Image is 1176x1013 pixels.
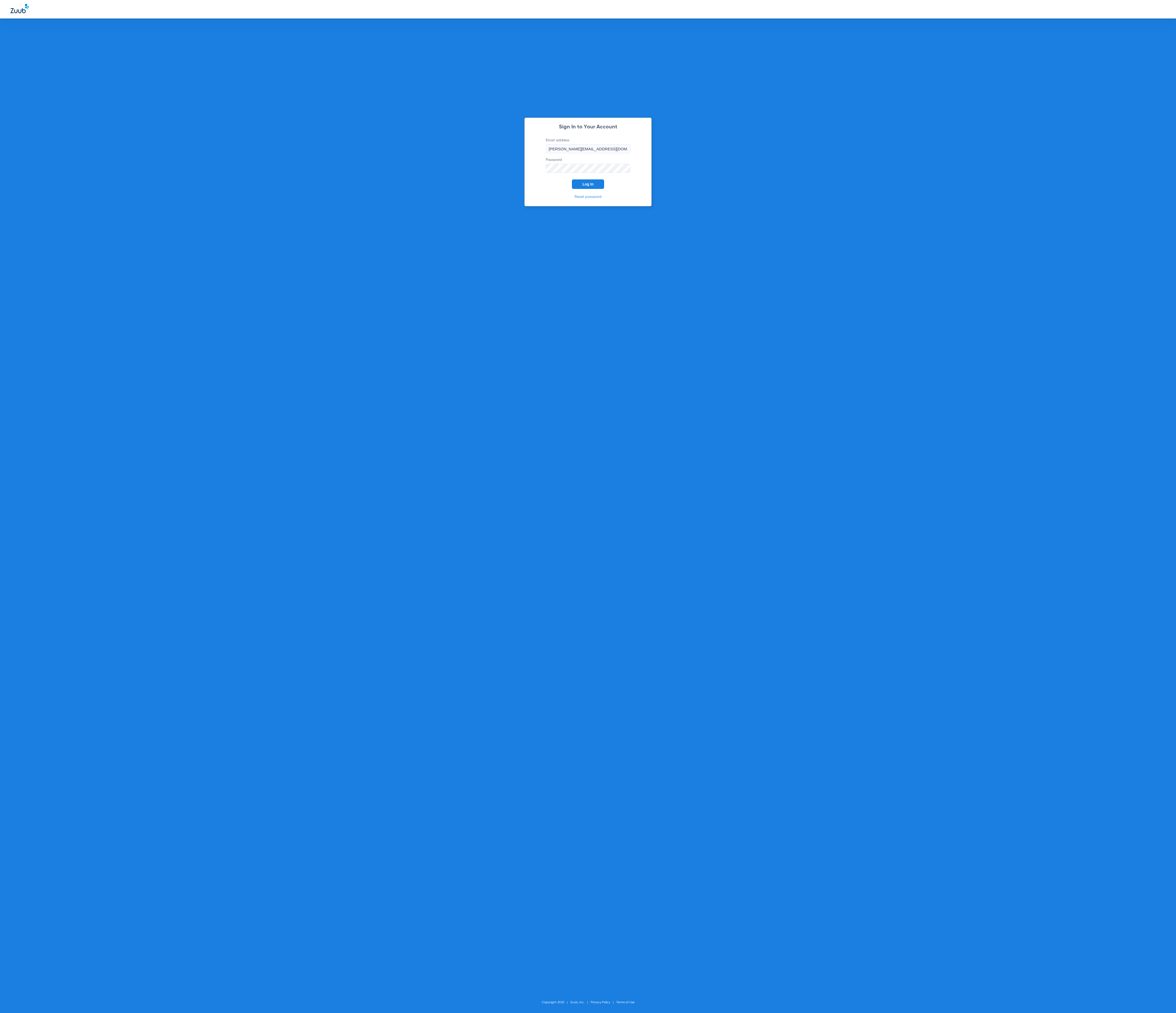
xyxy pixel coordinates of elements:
[582,182,594,186] span: Log In
[546,164,630,173] input: Password
[591,1001,610,1004] a: Privacy Policy
[572,179,604,189] button: Log In
[546,138,630,153] label: Email address
[575,195,601,199] a: Reset password
[542,1000,570,1005] li: Copyright 2025
[538,124,638,130] h2: Sign In to Your Account
[546,144,630,153] input: Email address
[616,1001,634,1004] a: Terms of Use
[546,157,630,173] label: Password
[11,4,29,13] img: Zuub Logo
[570,1000,591,1005] li: Zuub, Inc.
